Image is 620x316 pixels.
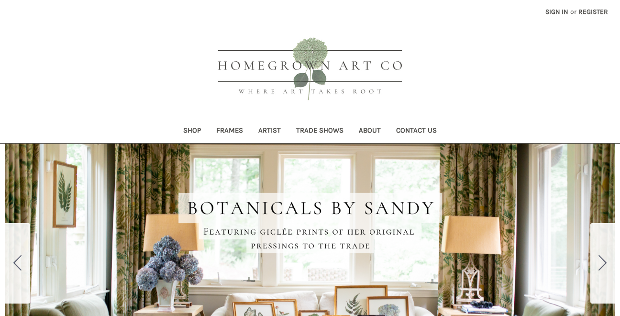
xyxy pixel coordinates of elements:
[202,27,418,113] img: HOMEGROWN ART CO
[590,223,615,304] button: Go to slide 2
[209,120,251,143] a: Frames
[251,120,288,143] a: Artist
[176,120,209,143] a: Shop
[351,120,388,143] a: About
[569,7,577,17] span: or
[388,120,444,143] a: Contact Us
[288,120,351,143] a: Trade Shows
[5,223,30,304] button: Go to slide 5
